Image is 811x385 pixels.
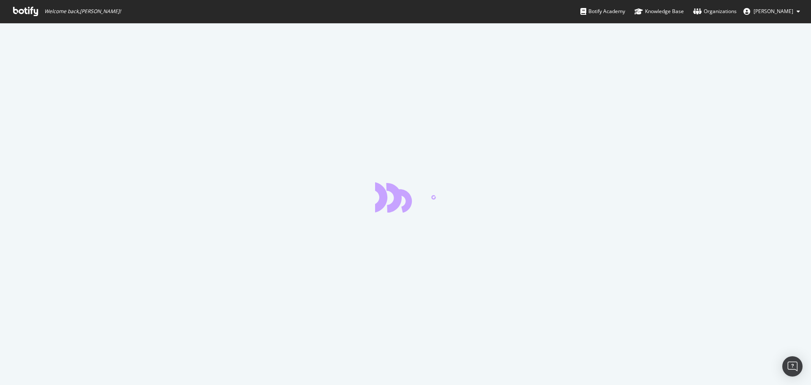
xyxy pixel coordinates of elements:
[782,356,803,377] div: Open Intercom Messenger
[375,182,436,213] div: animation
[634,7,684,16] div: Knowledge Base
[754,8,793,15] span: Michael Boulter
[693,7,737,16] div: Organizations
[44,8,121,15] span: Welcome back, [PERSON_NAME] !
[737,5,807,18] button: [PERSON_NAME]
[580,7,625,16] div: Botify Academy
